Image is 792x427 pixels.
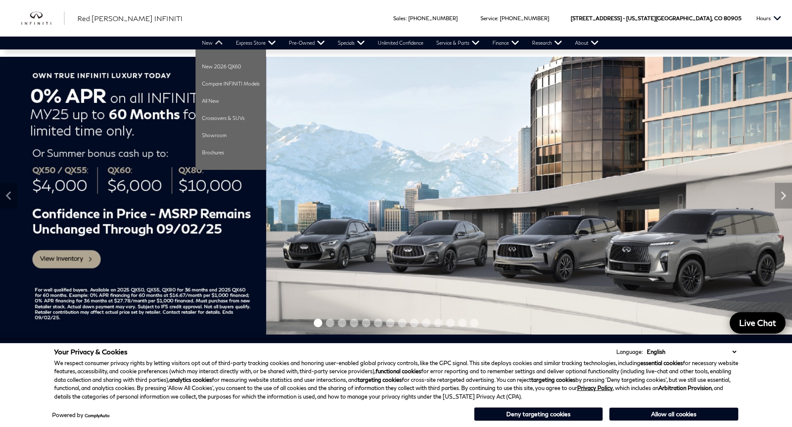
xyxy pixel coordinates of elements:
[371,37,430,49] a: Unlimited Confidence
[480,15,497,22] span: Service
[497,15,498,22] span: :
[398,319,407,327] span: Go to slide 8
[362,319,370,327] span: Go to slide 5
[376,368,421,375] strong: functional cookies
[470,319,479,327] span: Go to slide 14
[196,92,266,110] a: All New
[374,319,382,327] span: Go to slide 6
[430,37,486,49] a: Service & Parts
[658,384,712,391] strong: Arbitration Provision
[85,413,110,418] a: ComplyAuto
[386,319,394,327] span: Go to slide 7
[229,37,282,49] a: Express Store
[569,37,605,49] a: About
[474,407,603,421] button: Deny targeting cookies
[406,15,407,22] span: :
[393,15,406,22] span: Sales
[640,359,683,366] strong: essential cookies
[196,37,605,49] nav: Main Navigation
[410,319,419,327] span: Go to slide 9
[446,319,455,327] span: Go to slide 12
[314,319,322,327] span: Go to slide 1
[77,14,183,22] span: Red [PERSON_NAME] INFINITI
[21,12,64,25] img: INFINITI
[500,15,549,22] a: [PHONE_NUMBER]
[326,319,334,327] span: Go to slide 2
[196,58,266,75] a: New 2026 QX60
[434,319,443,327] span: Go to slide 11
[54,359,738,401] p: We respect consumer privacy rights by letting visitors opt out of third-party tracking cookies an...
[358,376,402,383] strong: targeting cookies
[196,37,229,49] a: New
[735,317,780,328] span: Live Chat
[282,37,331,49] a: Pre-Owned
[531,376,575,383] strong: targeting cookies
[169,376,212,383] strong: analytics cookies
[571,15,741,22] a: [STREET_ADDRESS] • [US_STATE][GEOGRAPHIC_DATA], CO 80905
[458,319,467,327] span: Go to slide 13
[77,13,183,24] a: Red [PERSON_NAME] INFINITI
[21,12,64,25] a: infiniti
[526,37,569,49] a: Research
[196,127,266,144] a: Showroom
[775,183,792,209] div: Next
[408,15,458,22] a: [PHONE_NUMBER]
[196,144,266,161] a: Brochures
[730,312,786,334] a: Live Chat
[609,408,738,421] button: Allow all cookies
[338,319,346,327] span: Go to slide 3
[350,319,358,327] span: Go to slide 4
[486,37,526,49] a: Finance
[196,75,266,92] a: Compare INFINITI Models
[54,347,128,356] span: Your Privacy & Cookies
[422,319,431,327] span: Go to slide 10
[645,347,738,356] select: Language Select
[616,349,643,355] div: Language:
[577,384,613,391] a: Privacy Policy
[52,412,110,418] div: Powered by
[331,37,371,49] a: Specials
